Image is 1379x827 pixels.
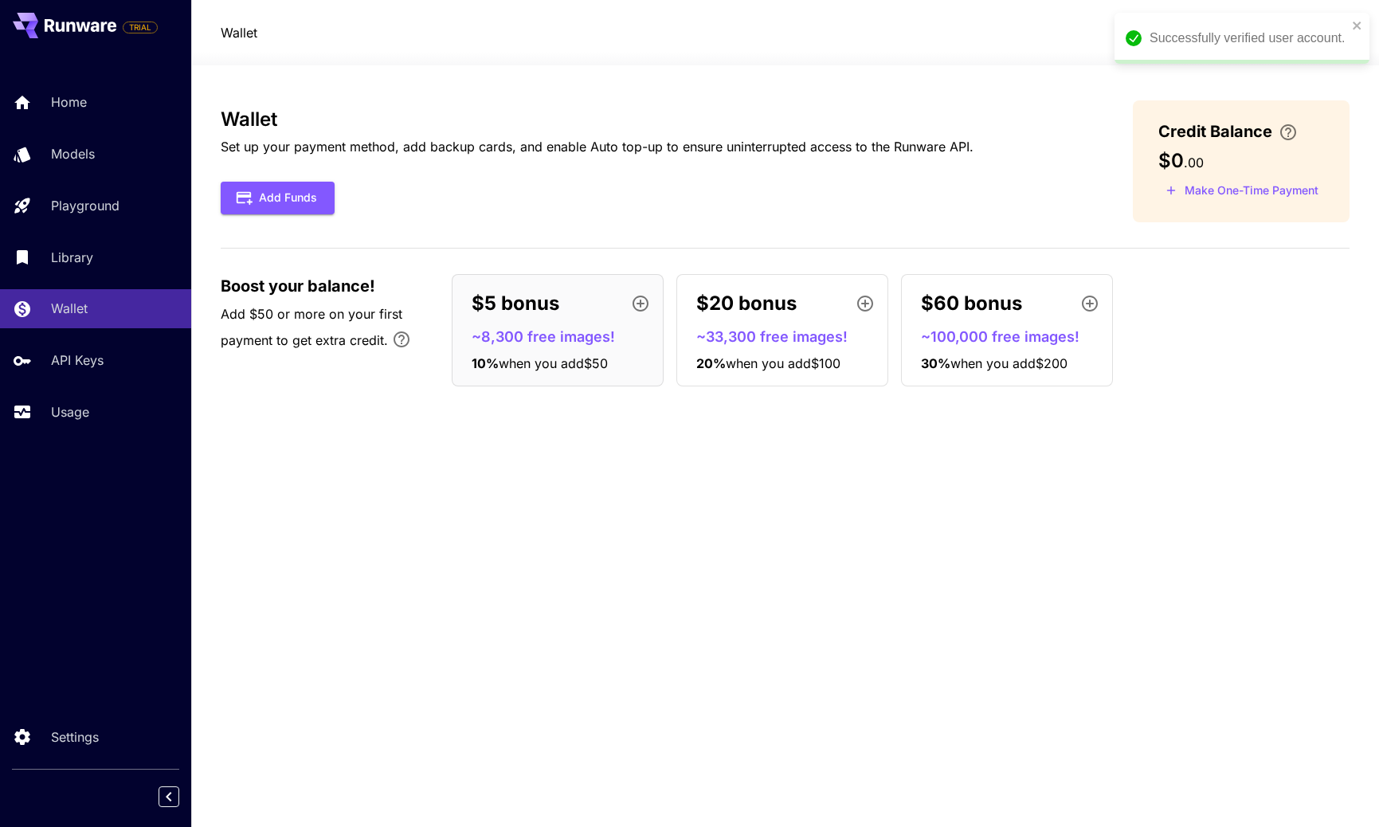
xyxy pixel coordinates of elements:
[51,92,87,112] p: Home
[950,355,1068,371] span: when you add $200
[472,289,559,318] p: $5 bonus
[51,196,119,215] p: Playground
[1158,120,1272,143] span: Credit Balance
[51,299,88,318] p: Wallet
[123,22,157,33] span: TRIAL
[1352,19,1363,32] button: close
[170,782,191,811] div: Collapse sidebar
[51,144,95,163] p: Models
[499,355,608,371] span: when you add $50
[51,351,104,370] p: API Keys
[221,23,257,42] a: Wallet
[221,182,335,214] button: Add Funds
[221,274,375,298] span: Boost your balance!
[921,355,950,371] span: 30 %
[51,727,99,747] p: Settings
[1272,123,1304,142] button: Enter your card details and choose an Auto top-up amount to avoid service interruptions. We'll au...
[921,289,1022,318] p: $60 bonus
[472,326,656,347] p: ~8,300 free images!
[1158,149,1184,172] span: $0
[726,355,840,371] span: when you add $100
[696,326,881,347] p: ~33,300 free images!
[221,137,974,156] p: Set up your payment method, add backup cards, and enable Auto top-up to ensure uninterrupted acce...
[696,289,797,318] p: $20 bonus
[1150,29,1347,48] div: Successfully verified user account.
[159,786,179,807] button: Collapse sidebar
[221,23,257,42] nav: breadcrumb
[1158,178,1326,203] button: Make a one-time, non-recurring payment
[386,323,417,355] button: Bonus applies only to your first payment, up to 30% on the first $1,000.
[123,18,158,37] span: Add your payment card to enable full platform functionality.
[921,326,1106,347] p: ~100,000 free images!
[51,248,93,267] p: Library
[221,108,974,131] h3: Wallet
[1184,155,1204,170] span: . 00
[51,402,89,421] p: Usage
[472,355,499,371] span: 10 %
[221,306,402,348] span: Add $50 or more on your first payment to get extra credit.
[696,355,726,371] span: 20 %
